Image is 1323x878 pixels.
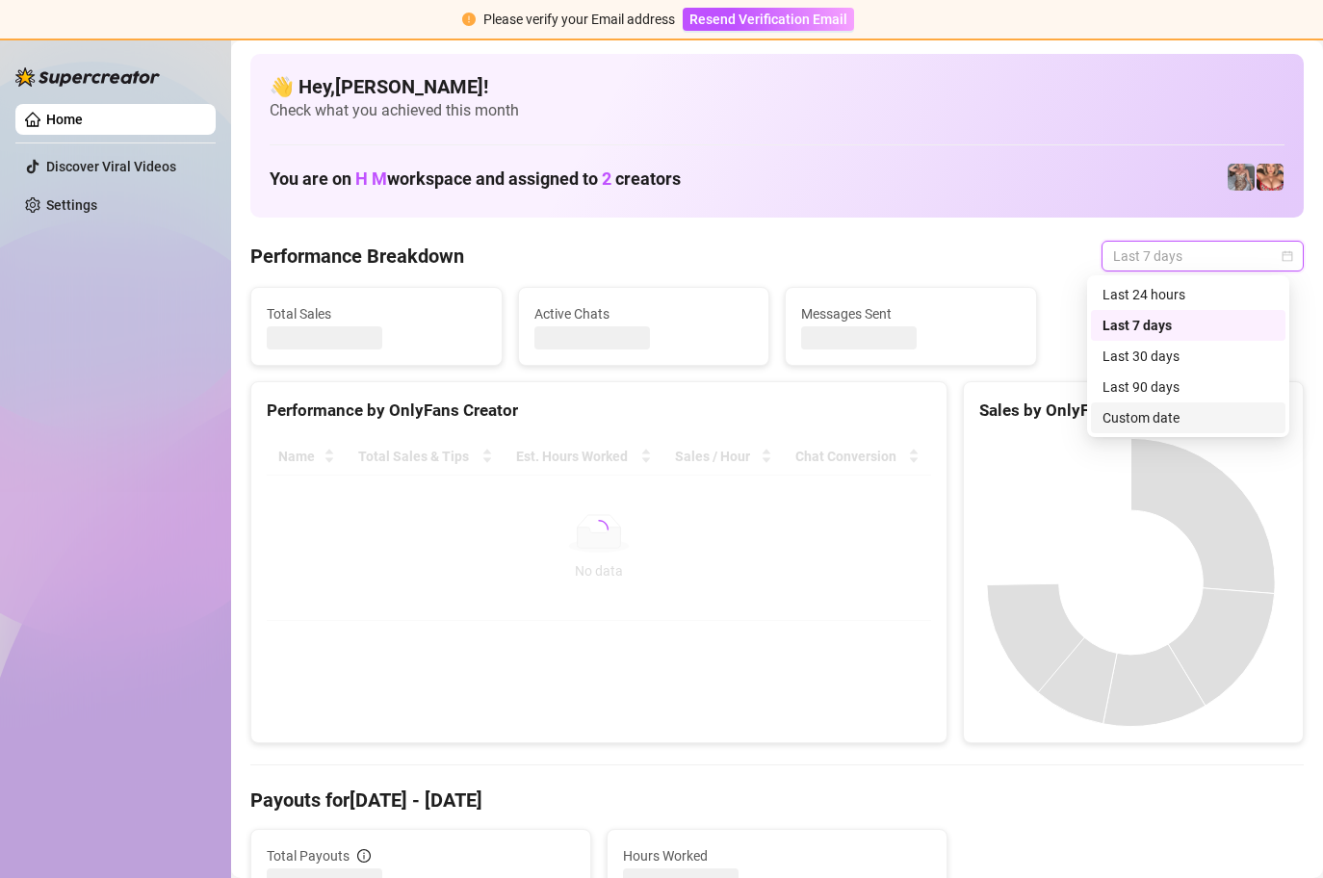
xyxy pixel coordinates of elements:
[357,849,371,863] span: info-circle
[1102,284,1274,305] div: Last 24 hours
[623,845,931,866] span: Hours Worked
[534,303,754,324] span: Active Chats
[15,67,160,87] img: logo-BBDzfeDw.svg
[250,787,1304,813] h4: Payouts for [DATE] - [DATE]
[1228,164,1255,191] img: pennylondonvip
[267,303,486,324] span: Total Sales
[270,100,1284,121] span: Check what you achieved this month
[250,243,464,270] h4: Performance Breakdown
[270,73,1284,100] h4: 👋 Hey, [PERSON_NAME] !
[46,197,97,213] a: Settings
[46,112,83,127] a: Home
[683,8,854,31] button: Resend Verification Email
[589,520,609,539] span: loading
[1091,402,1285,433] div: Custom date
[462,13,476,26] span: exclamation-circle
[355,168,387,189] span: H M
[1091,279,1285,310] div: Last 24 hours
[1102,376,1274,398] div: Last 90 days
[1091,372,1285,402] div: Last 90 days
[979,398,1287,424] div: Sales by OnlyFans Creator
[1102,315,1274,336] div: Last 7 days
[1282,250,1293,262] span: calendar
[46,159,176,174] a: Discover Viral Videos
[602,168,611,189] span: 2
[1257,164,1284,191] img: pennylondon
[1102,346,1274,367] div: Last 30 days
[1091,341,1285,372] div: Last 30 days
[1091,310,1285,341] div: Last 7 days
[1102,407,1274,428] div: Custom date
[267,845,350,866] span: Total Payouts
[267,398,931,424] div: Performance by OnlyFans Creator
[483,9,675,30] div: Please verify your Email address
[1113,242,1292,271] span: Last 7 days
[689,12,847,27] span: Resend Verification Email
[801,303,1021,324] span: Messages Sent
[270,168,681,190] h1: You are on workspace and assigned to creators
